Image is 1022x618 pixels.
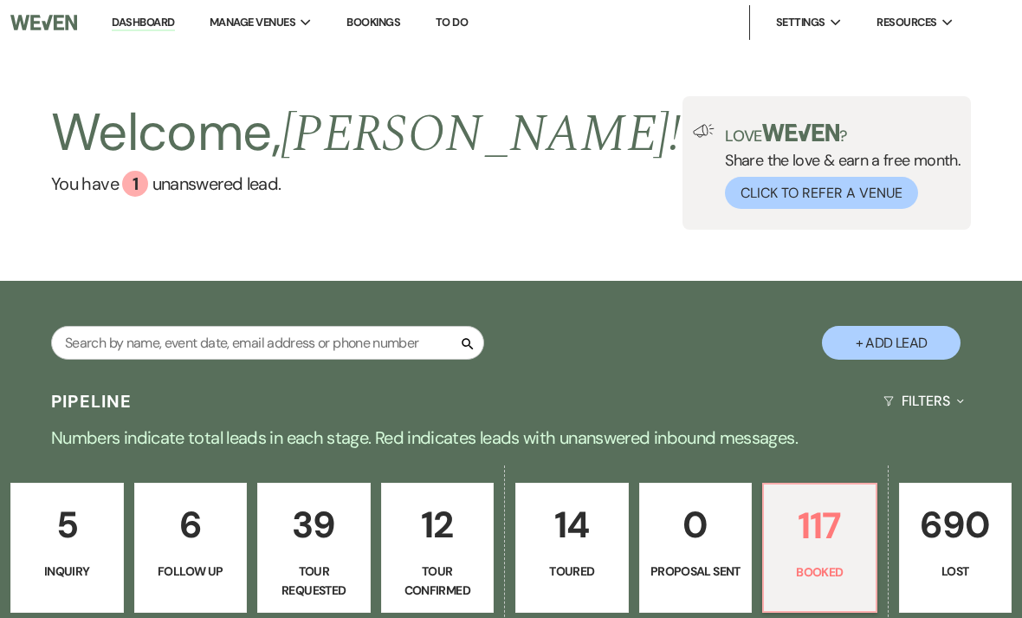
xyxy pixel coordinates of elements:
[122,171,148,197] div: 1
[51,96,681,171] h2: Welcome,
[822,326,961,360] button: + Add Lead
[715,124,961,209] div: Share the love & earn a free month.
[876,14,936,31] span: Resources
[650,496,741,554] p: 0
[10,4,77,41] img: Weven Logo
[762,124,839,141] img: weven-logo-green.svg
[762,483,877,613] a: 117Booked
[51,171,681,197] a: You have 1 unanswered lead.
[146,562,236,581] p: Follow Up
[346,15,400,29] a: Bookings
[268,562,359,601] p: Tour Requested
[776,14,825,31] span: Settings
[774,563,865,582] p: Booked
[257,483,371,613] a: 39Tour Requested
[876,378,971,424] button: Filters
[210,14,295,31] span: Manage Venues
[392,562,483,601] p: Tour Confirmed
[515,483,629,613] a: 14Toured
[693,124,715,138] img: loud-speaker-illustration.svg
[910,562,1001,581] p: Lost
[112,15,174,31] a: Dashboard
[268,496,359,554] p: 39
[436,15,468,29] a: To Do
[527,496,618,554] p: 14
[381,483,495,613] a: 12Tour Confirmed
[51,326,484,360] input: Search by name, event date, email address or phone number
[22,496,113,554] p: 5
[774,497,865,555] p: 117
[725,177,918,209] button: Click to Refer a Venue
[392,496,483,554] p: 12
[22,562,113,581] p: Inquiry
[650,562,741,581] p: Proposal Sent
[527,562,618,581] p: Toured
[146,496,236,554] p: 6
[10,483,124,613] a: 5Inquiry
[639,483,753,613] a: 0Proposal Sent
[281,94,681,174] span: [PERSON_NAME] !
[910,496,1001,554] p: 690
[51,389,133,413] h3: Pipeline
[725,124,961,144] p: Love ?
[899,483,1012,613] a: 690Lost
[134,483,248,613] a: 6Follow Up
